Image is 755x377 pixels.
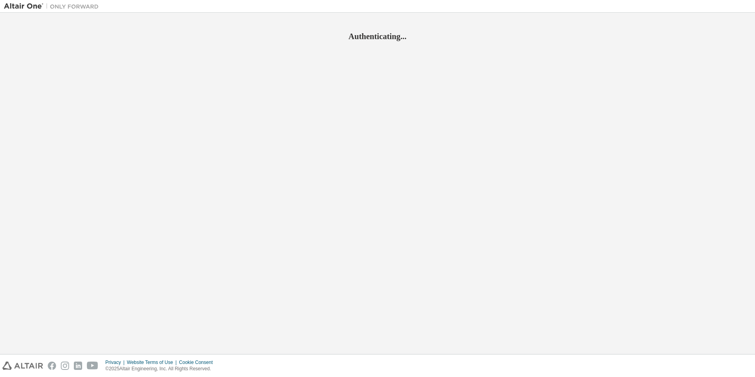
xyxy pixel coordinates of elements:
[179,359,217,366] div: Cookie Consent
[2,362,43,370] img: altair_logo.svg
[74,362,82,370] img: linkedin.svg
[48,362,56,370] img: facebook.svg
[4,31,751,41] h2: Authenticating...
[105,359,127,366] div: Privacy
[61,362,69,370] img: instagram.svg
[87,362,98,370] img: youtube.svg
[4,2,103,10] img: Altair One
[105,366,218,372] p: © 2025 Altair Engineering, Inc. All Rights Reserved.
[127,359,179,366] div: Website Terms of Use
